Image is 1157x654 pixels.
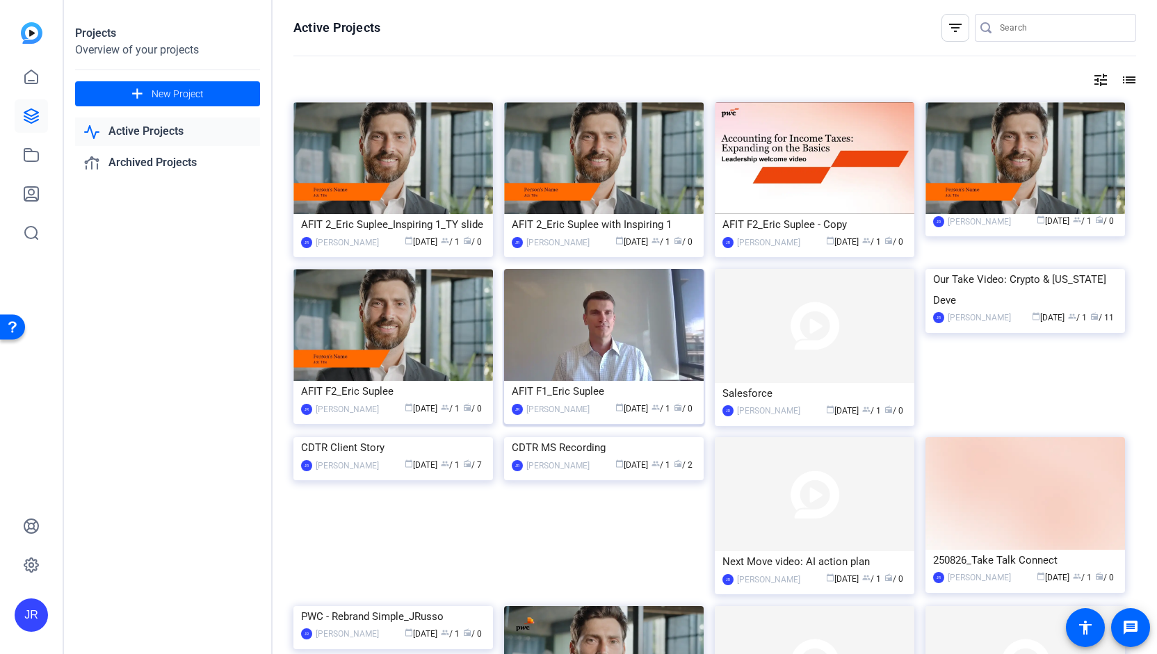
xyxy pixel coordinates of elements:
div: JR [512,404,523,415]
span: / 1 [652,460,670,470]
span: calendar_today [405,628,413,637]
mat-icon: filter_list [947,19,964,36]
div: JR [722,574,734,585]
span: [DATE] [615,460,648,470]
span: / 1 [441,460,460,470]
span: calendar_today [826,236,834,245]
div: Our Take Video: Crypto & [US_STATE] Deve [933,269,1117,311]
div: Projects [75,25,260,42]
div: [PERSON_NAME] [526,402,590,416]
span: group [1073,572,1081,580]
span: group [441,459,449,468]
span: [DATE] [826,574,859,584]
mat-icon: tune [1092,72,1109,88]
div: [PERSON_NAME] [948,571,1011,584]
div: AFIT F2_Eric Suplee - Copy [722,214,907,235]
span: / 0 [884,237,903,247]
span: / 0 [463,629,482,639]
span: radio [674,236,682,245]
span: radio [674,403,682,411]
div: [PERSON_NAME] [526,236,590,250]
span: / 1 [1073,216,1092,226]
span: radio [463,236,471,245]
mat-icon: message [1122,619,1139,636]
div: CDTR Client Story [301,437,485,458]
span: group [652,236,660,245]
a: Archived Projects [75,149,260,177]
span: / 0 [884,406,903,416]
span: calendar_today [1037,572,1045,580]
span: / 1 [862,574,881,584]
a: Active Projects [75,117,260,146]
div: JR [301,237,312,248]
span: calendar_today [1032,312,1040,320]
span: group [1073,215,1081,224]
div: [PERSON_NAME] [526,459,590,473]
span: / 1 [441,629,460,639]
span: radio [884,573,893,582]
img: blue-gradient.svg [21,22,42,44]
span: / 0 [674,404,693,414]
div: JR [301,628,312,639]
span: / 0 [1095,216,1114,226]
div: JR [15,598,48,632]
span: radio [463,403,471,411]
span: radio [1095,215,1103,224]
span: radio [1095,572,1103,580]
button: New Project [75,81,260,106]
span: group [862,573,871,582]
div: JR [933,572,944,583]
div: [PERSON_NAME] [316,459,379,473]
span: / 1 [652,237,670,247]
span: [DATE] [405,237,437,247]
div: JR [722,237,734,248]
div: AFIT F2_Eric Suplee [301,381,485,402]
span: calendar_today [405,459,413,468]
span: / 1 [862,406,881,416]
div: [PERSON_NAME] [316,627,379,641]
div: Overview of your projects [75,42,260,58]
span: [DATE] [405,404,437,414]
div: Next Move video: AI action plan [722,551,907,572]
span: calendar_today [615,459,624,468]
span: group [652,459,660,468]
span: calendar_today [615,403,624,411]
span: group [441,628,449,637]
div: JR [933,312,944,323]
span: / 1 [1068,313,1087,322]
span: [DATE] [1037,216,1069,226]
span: calendar_today [1037,215,1045,224]
span: radio [884,236,893,245]
span: [DATE] [826,237,859,247]
span: [DATE] [615,237,648,247]
div: [PERSON_NAME] [737,573,800,587]
div: JR [512,460,523,471]
span: / 11 [1090,313,1114,322]
span: group [441,403,449,411]
div: [PERSON_NAME] [316,402,379,416]
div: AFIT F1_Eric Suplee [512,381,696,402]
span: / 1 [441,404,460,414]
span: / 1 [1073,573,1092,582]
div: [PERSON_NAME] [737,404,800,418]
span: [DATE] [1037,573,1069,582]
span: New Project [152,87,204,101]
span: radio [674,459,682,468]
span: / 0 [884,574,903,584]
div: JR [933,216,944,227]
span: / 1 [441,237,460,247]
span: [DATE] [826,406,859,416]
div: JR [301,404,312,415]
div: [PERSON_NAME] [948,215,1011,229]
span: radio [463,459,471,468]
span: group [1068,312,1076,320]
span: calendar_today [615,236,624,245]
span: [DATE] [405,629,437,639]
mat-icon: add [129,85,146,103]
span: radio [463,628,471,637]
div: PWC - Rebrand Simple_JRusso [301,606,485,627]
span: / 0 [674,237,693,247]
mat-icon: list [1119,72,1136,88]
span: group [652,403,660,411]
div: 250826_Take Talk Connect [933,550,1117,571]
